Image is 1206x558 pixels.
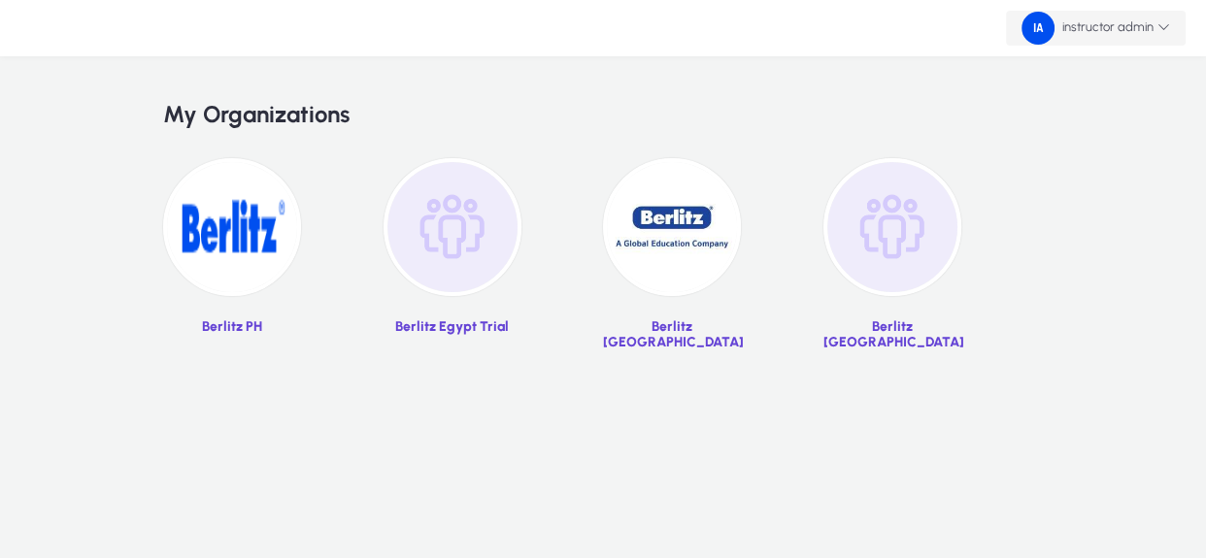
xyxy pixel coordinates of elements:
img: 34.jpg [603,158,741,296]
p: Berlitz PH [163,319,301,336]
img: 239.png [1022,12,1055,45]
button: instructor admin [1006,11,1186,46]
span: instructor admin [1022,12,1170,45]
a: Berlitz PH [163,158,301,365]
a: Berlitz [GEOGRAPHIC_DATA] [823,158,961,365]
p: Berlitz [GEOGRAPHIC_DATA] [823,319,961,351]
a: Berlitz [GEOGRAPHIC_DATA] [603,158,741,365]
p: Berlitz [GEOGRAPHIC_DATA] [603,319,741,351]
a: Berlitz Egypt Trial [384,158,521,365]
p: Berlitz Egypt Trial [384,319,521,336]
img: organization-placeholder.png [384,158,521,296]
h2: My Organizations [163,101,1043,129]
img: organization-placeholder.png [823,158,961,296]
img: 28.png [163,158,301,296]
